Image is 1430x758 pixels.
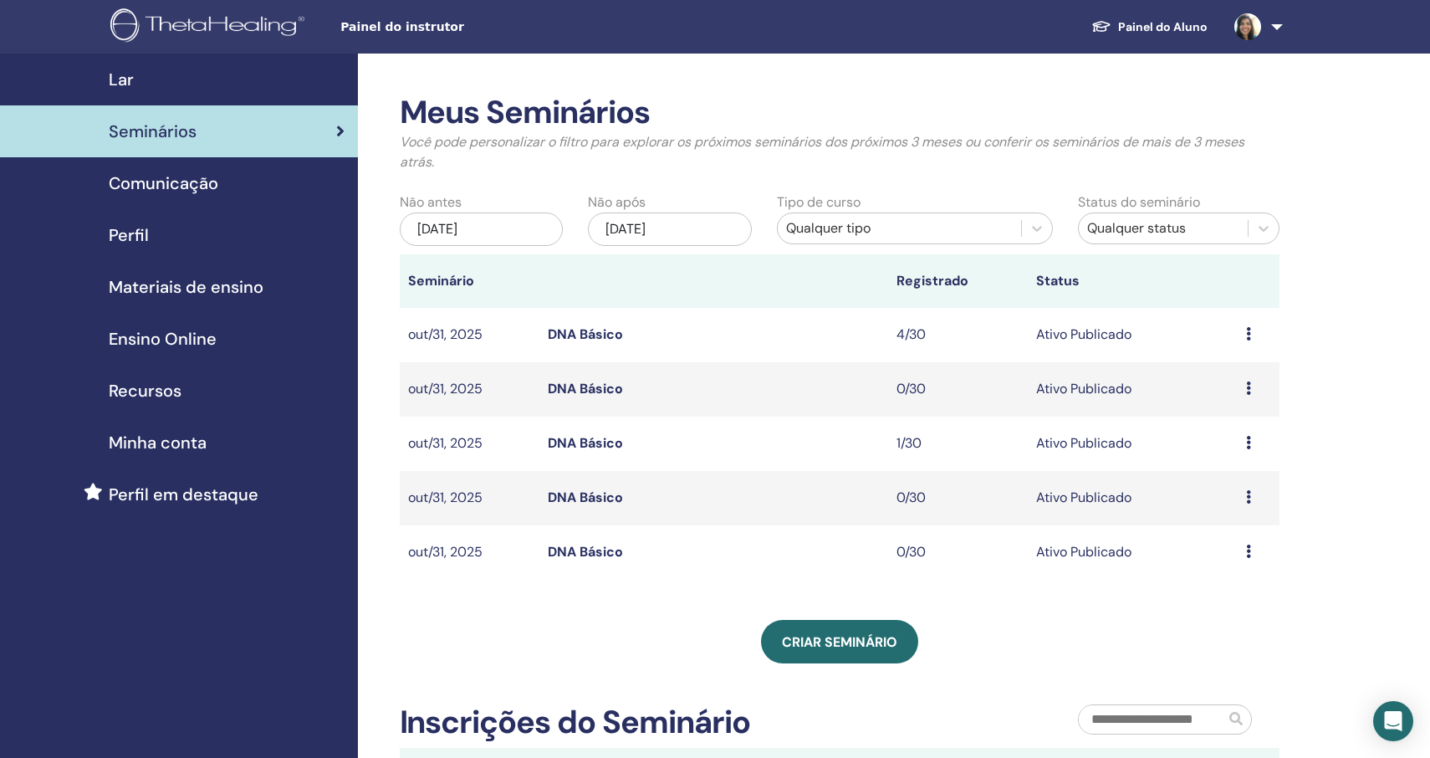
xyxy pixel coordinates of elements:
[888,254,1028,308] th: Registrado
[782,633,897,651] span: Criar seminário
[1028,471,1238,525] td: Ativo Publicado
[400,362,539,417] td: out/31, 2025
[400,132,1280,172] p: Você pode personalizar o filtro para explorar os próximos seminários dos próximos 3 meses ou conf...
[1078,12,1221,43] a: Painel do Aluno
[400,471,539,525] td: out/31, 2025
[400,525,539,580] td: out/31, 2025
[1028,308,1238,362] td: Ativo Publicado
[400,94,1280,132] h2: Meus Seminários
[1028,362,1238,417] td: Ativo Publicado
[400,254,539,308] th: Seminário
[888,525,1028,580] td: 0/30
[888,471,1028,525] td: 0/30
[340,18,591,36] span: Painel do instrutor
[109,67,134,92] span: Lar
[548,434,623,452] a: DNA Básico
[109,171,218,196] span: Comunicação
[588,192,646,213] label: Não após
[109,274,263,300] span: Materiais de ensino
[548,325,623,343] a: DNA Básico
[1373,701,1413,741] div: Open Intercom Messenger
[109,223,149,248] span: Perfil
[777,192,861,213] label: Tipo de curso
[888,362,1028,417] td: 0/30
[1078,192,1200,213] label: Status do seminário
[1091,19,1111,33] img: graduation-cap-white.svg
[1087,218,1239,238] div: Qualquer status
[588,213,752,246] div: [DATE]
[786,218,1014,238] div: Qualquer tipo
[109,378,181,403] span: Recursos
[888,308,1028,362] td: 4/30
[400,308,539,362] td: out/31, 2025
[1234,13,1261,40] img: default.jpg
[110,8,310,46] img: logo.png
[548,380,623,397] a: DNA Básico
[1028,417,1238,471] td: Ativo Publicado
[109,430,207,455] span: Minha conta
[548,489,623,506] a: DNA Básico
[109,119,197,144] span: Seminários
[400,704,751,742] h2: Inscrições do Seminário
[1028,254,1238,308] th: Status
[400,213,564,246] div: [DATE]
[1028,525,1238,580] td: Ativo Publicado
[109,326,217,351] span: Ensino Online
[400,192,462,213] label: Não antes
[400,417,539,471] td: out/31, 2025
[888,417,1028,471] td: 1/30
[548,543,623,561] a: DNA Básico
[761,620,918,663] a: Criar seminário
[109,482,258,507] span: Perfil em destaque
